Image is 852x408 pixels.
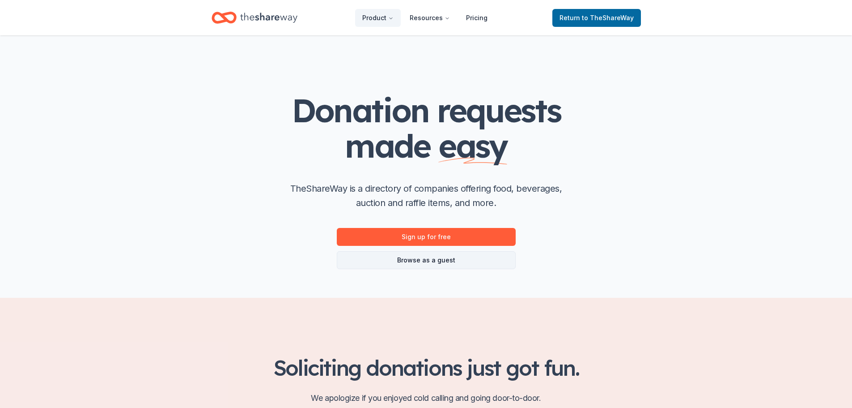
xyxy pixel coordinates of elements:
[337,228,516,246] a: Sign up for free
[247,93,605,163] h1: Donation requests made
[283,181,569,210] p: TheShareWay is a directory of companies offering food, beverages, auction and raffle items, and m...
[355,9,401,27] button: Product
[212,7,297,28] a: Home
[212,391,641,405] p: We apologize if you enjoyed cold calling and going door-to-door.
[403,9,457,27] button: Resources
[459,9,495,27] a: Pricing
[560,13,634,23] span: Return
[438,125,507,166] span: easy
[582,14,634,21] span: to TheShareWay
[337,251,516,269] a: Browse as a guest
[552,9,641,27] a: Returnto TheShareWay
[212,355,641,380] h2: Soliciting donations just got fun.
[355,7,495,28] nav: Main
